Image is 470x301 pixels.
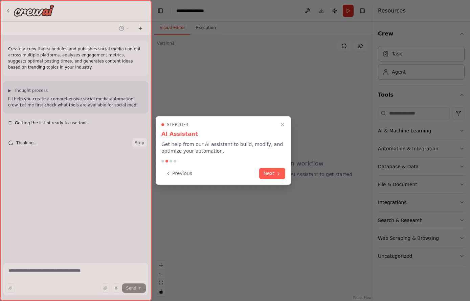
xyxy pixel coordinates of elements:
[167,122,188,127] span: Step 2 of 4
[161,168,196,179] button: Previous
[278,121,287,129] button: Close walkthrough
[161,141,285,154] p: Get help from our AI assistant to build, modify, and optimize your automation.
[259,168,285,179] button: Next
[156,6,165,16] button: Hide left sidebar
[161,130,285,138] h3: AI Assistant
